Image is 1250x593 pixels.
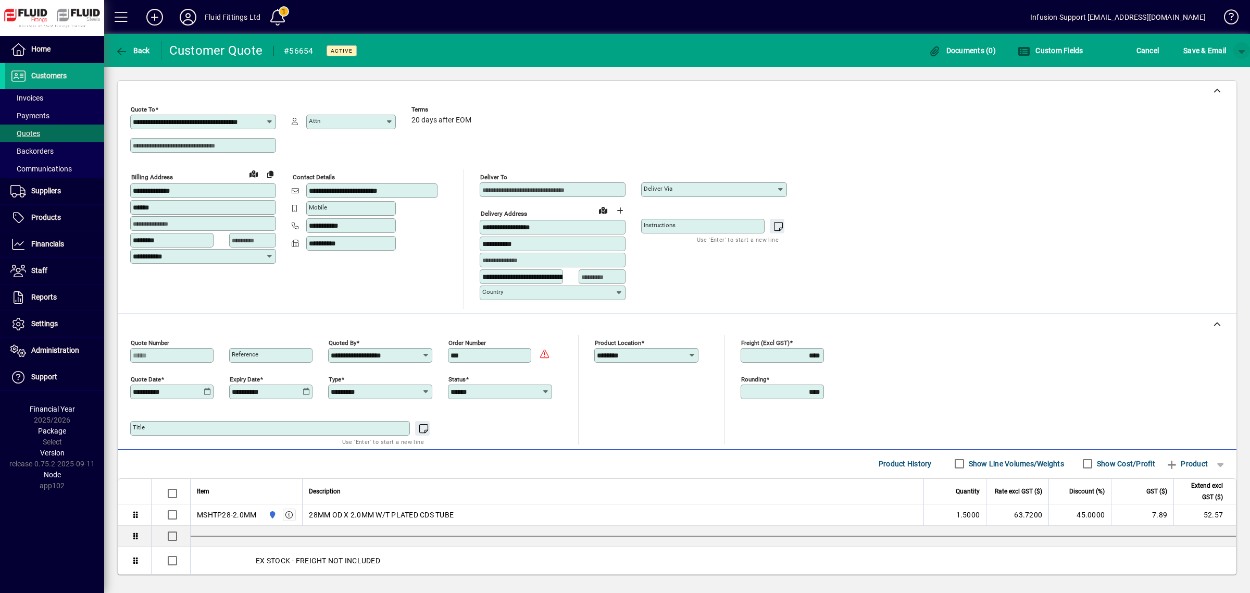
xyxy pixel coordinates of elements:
a: View on map [595,202,611,218]
mat-label: Reference [232,351,258,358]
span: Description [309,486,341,497]
div: MSHTP28-2.0MM [197,510,256,520]
span: Communications [10,165,72,173]
div: Infusion Support [EMAIL_ADDRESS][DOMAIN_NAME] [1030,9,1206,26]
a: Staff [5,258,104,284]
span: Quantity [956,486,980,497]
a: Knowledge Base [1216,2,1237,36]
button: Back [113,41,153,60]
mat-label: Attn [309,117,320,125]
span: Quotes [10,129,40,138]
span: Financial Year [30,405,75,413]
button: Add [138,8,171,27]
span: Node [44,471,61,479]
mat-label: Rounding [741,375,766,382]
mat-label: Deliver To [480,174,507,181]
span: Terms [411,106,474,113]
mat-label: Quote To [131,106,155,113]
a: Support [5,364,104,390]
a: Administration [5,338,104,364]
a: Quotes [5,125,104,142]
span: Back [115,46,150,55]
a: Products [5,205,104,231]
td: 45.0000 [1048,504,1111,526]
span: Custom Fields [1018,46,1083,55]
span: Administration [31,346,79,354]
a: Backorders [5,142,104,160]
a: Payments [5,107,104,125]
mat-label: Quote number [131,339,169,346]
app-page-header-button: Back [104,41,161,60]
a: Communications [5,160,104,178]
a: View on map [245,165,262,182]
span: Cancel [1136,42,1159,59]
mat-hint: Use 'Enter' to start a new line [342,436,424,448]
mat-label: Deliver via [644,185,672,192]
mat-label: Expiry date [230,375,260,382]
a: Reports [5,285,104,311]
mat-label: Quote date [131,375,161,382]
button: Save & Email [1178,41,1231,60]
a: Suppliers [5,178,104,204]
button: Product [1160,454,1213,473]
mat-hint: Use 'Enter' to start a new line [697,233,779,245]
span: Payments [10,112,49,120]
button: Product History [874,454,936,473]
a: Home [5,36,104,63]
span: Documents (0) [928,46,996,55]
mat-label: Status [448,375,466,382]
span: S [1183,46,1187,55]
mat-label: Country [482,288,503,295]
span: Backorders [10,147,54,155]
span: 28MM OD X 2.0MM W/T PLATED CDS TUBE [309,510,454,520]
span: Support [31,373,57,381]
span: Package [38,427,66,435]
mat-label: Type [329,375,341,382]
button: Documents (0) [926,41,998,60]
mat-label: Mobile [309,204,327,211]
a: Financials [5,231,104,257]
mat-label: Title [133,424,145,431]
td: 7.89 [1111,504,1173,526]
span: Item [197,486,209,497]
span: ave & Email [1183,42,1226,59]
mat-label: Freight (excl GST) [741,339,790,346]
button: Cancel [1134,41,1162,60]
span: Version [40,449,65,457]
div: #56654 [284,43,314,59]
span: Discount (%) [1069,486,1105,497]
span: Staff [31,266,47,275]
span: AUCKLAND [266,509,278,521]
span: Settings [31,319,58,328]
mat-label: Instructions [644,221,676,229]
span: Active [331,47,353,54]
span: Extend excl GST ($) [1180,480,1223,503]
span: Suppliers [31,187,61,195]
span: Product [1166,455,1208,472]
span: Product History [879,455,932,472]
td: 52.57 [1173,504,1236,526]
span: Home [31,45,51,53]
div: 63.7200 [993,510,1042,520]
span: Customers [31,71,67,80]
div: EX STOCK - FREIGHT NOT INCLUDED [191,547,1236,574]
span: Products [31,213,61,221]
span: 20 days after EOM [411,116,471,125]
button: Profile [171,8,205,27]
a: Invoices [5,89,104,107]
div: Fluid Fittings Ltd [205,9,260,26]
span: Invoices [10,94,43,102]
mat-label: Order number [448,339,486,346]
span: 1.5000 [956,510,980,520]
div: Customer Quote [169,42,263,59]
a: Settings [5,311,104,337]
button: Copy to Delivery address [262,166,279,182]
span: GST ($) [1146,486,1167,497]
label: Show Cost/Profit [1095,459,1155,469]
span: Rate excl GST ($) [995,486,1042,497]
button: Choose address [611,202,628,219]
button: Custom Fields [1015,41,1086,60]
label: Show Line Volumes/Weights [967,459,1064,469]
span: Reports [31,293,57,301]
mat-label: Quoted by [329,339,356,346]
